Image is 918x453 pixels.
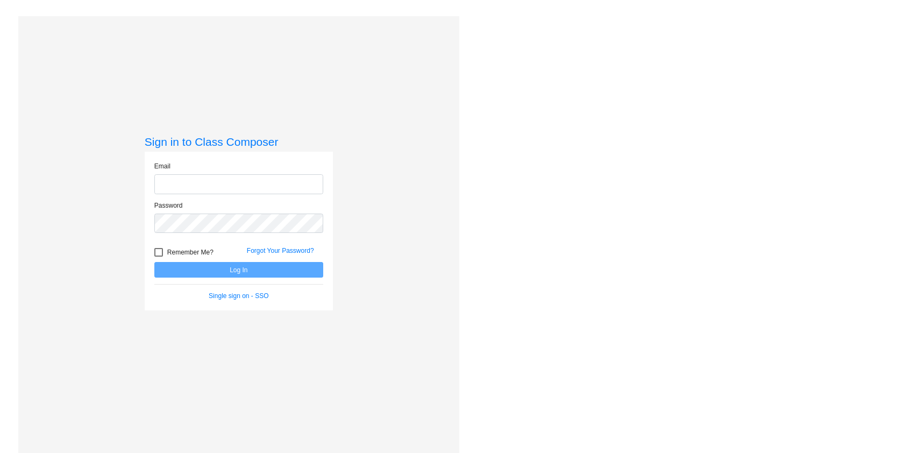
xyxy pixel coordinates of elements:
span: Remember Me? [167,246,214,259]
button: Log In [154,262,323,278]
a: Single sign on - SSO [209,292,268,300]
label: Email [154,161,170,171]
label: Password [154,201,183,210]
h3: Sign in to Class Composer [145,135,333,148]
a: Forgot Your Password? [247,247,314,254]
